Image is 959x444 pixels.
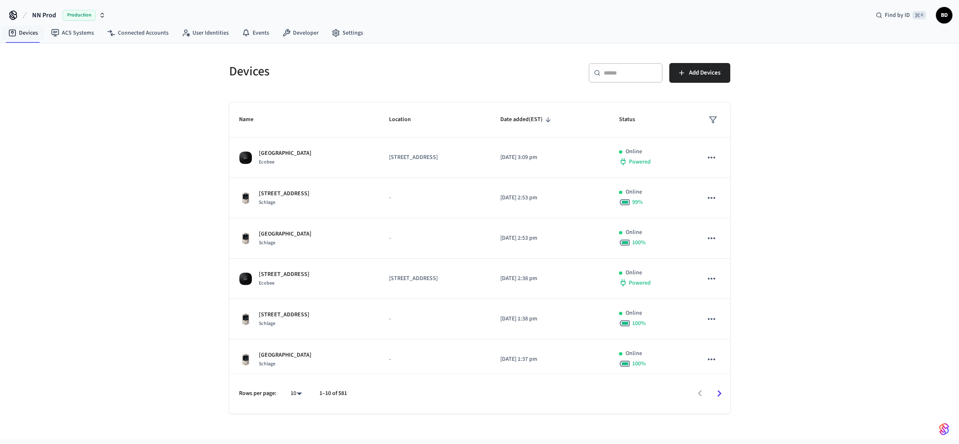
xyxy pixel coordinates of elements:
p: [STREET_ADDRESS] [259,270,310,279]
img: Schlage Sense Smart Deadbolt with Camelot Trim, Front [239,353,252,366]
a: User Identities [175,26,235,40]
img: Schlage Sense Smart Deadbolt with Camelot Trim, Front [239,232,252,245]
span: Schlage [259,239,275,246]
span: 99 % [632,198,643,206]
p: Rows per page: [239,389,277,398]
span: Name [239,113,264,126]
a: Devices [2,26,45,40]
div: Find by ID⌘ K [869,8,933,23]
p: - [389,234,481,243]
p: - [389,315,481,323]
h5: Devices [229,63,475,80]
span: Location [389,113,422,126]
button: Add Devices [669,63,730,83]
a: Developer [276,26,325,40]
p: 1–10 of 581 [319,389,347,398]
span: 100 % [632,360,646,368]
p: Online [626,228,642,237]
p: Online [626,147,642,156]
span: Status [619,113,646,126]
p: [DATE] 3:09 pm [500,153,599,162]
button: BD [936,7,952,23]
p: Online [626,349,642,358]
p: Online [626,309,642,318]
p: [STREET_ADDRESS] [389,274,481,283]
img: SeamLogoGradient.69752ec5.svg [939,423,949,436]
span: BD [937,8,952,23]
p: [DATE] 2:53 pm [500,234,599,243]
span: 100 % [632,319,646,327]
span: Ecobee [259,159,274,166]
span: Powered [629,158,651,166]
span: Ecobee [259,280,274,287]
span: NN Prod [32,10,56,20]
span: Production [63,10,96,21]
p: [STREET_ADDRESS] [259,189,310,198]
a: ACS Systems [45,26,101,40]
img: ecobee_lite_3 [239,151,252,164]
span: Date added(EST) [500,113,553,126]
a: Settings [325,26,370,40]
img: ecobee_lite_3 [239,272,252,285]
span: Find by ID [885,11,910,19]
span: 100 % [632,238,646,247]
p: Online [626,188,642,196]
button: Go to next page [710,384,729,403]
div: 10 [286,388,306,400]
a: Events [235,26,276,40]
p: [GEOGRAPHIC_DATA] [259,351,312,360]
img: Schlage Sense Smart Deadbolt with Camelot Trim, Front [239,313,252,326]
p: [DATE] 1:38 pm [500,315,599,323]
span: Schlage [259,199,275,206]
p: - [389,194,481,202]
p: [DATE] 2:53 pm [500,194,599,202]
img: Schlage Sense Smart Deadbolt with Camelot Trim, Front [239,192,252,205]
span: Schlage [259,360,275,367]
p: [GEOGRAPHIC_DATA] [259,149,312,158]
p: [DATE] 1:37 pm [500,355,599,364]
p: [DATE] 2:38 pm [500,274,599,283]
p: [STREET_ADDRESS] [389,153,481,162]
p: Online [626,269,642,277]
span: Schlage [259,320,275,327]
p: [GEOGRAPHIC_DATA] [259,230,312,238]
a: Connected Accounts [101,26,175,40]
span: Add Devices [689,68,720,78]
span: Powered [629,279,651,287]
p: [STREET_ADDRESS] [259,311,310,319]
span: ⌘ K [912,11,926,19]
p: - [389,355,481,364]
